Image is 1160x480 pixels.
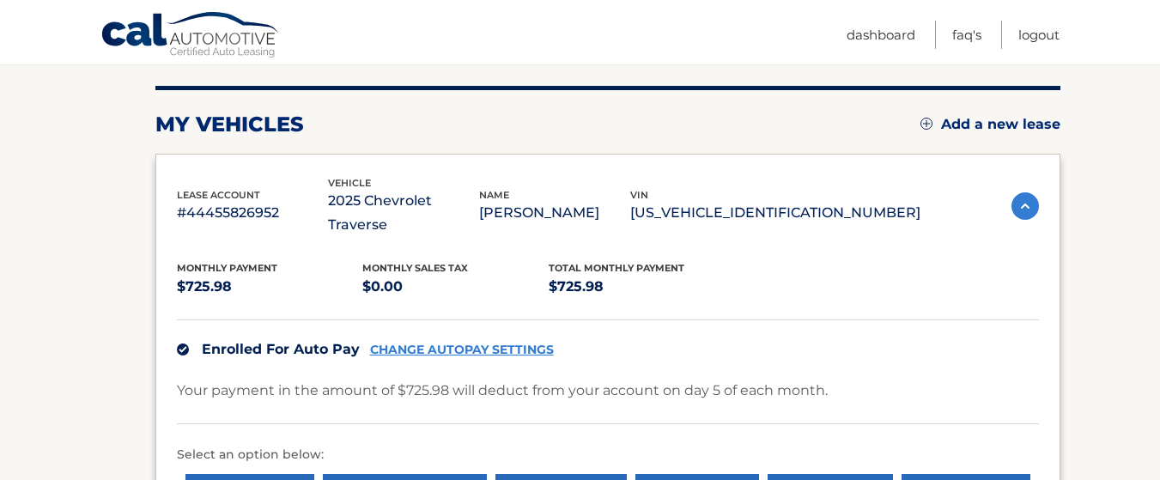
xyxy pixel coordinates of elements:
span: Enrolled For Auto Pay [202,341,360,357]
span: name [479,189,509,201]
p: Select an option below: [177,445,1039,465]
a: Dashboard [847,21,915,49]
a: Cal Automotive [100,11,281,61]
p: Your payment in the amount of $725.98 will deduct from your account on day 5 of each month. [177,379,828,403]
img: accordion-active.svg [1011,192,1039,220]
span: Monthly sales Tax [362,262,468,274]
p: 2025 Chevrolet Traverse [328,189,479,237]
p: #44455826952 [177,201,328,225]
a: FAQ's [952,21,981,49]
span: vin [630,189,648,201]
p: $0.00 [362,275,549,299]
span: lease account [177,189,260,201]
span: Monthly Payment [177,262,277,274]
img: check.svg [177,343,189,355]
span: vehicle [328,177,371,189]
p: [PERSON_NAME] [479,201,630,225]
p: [US_VEHICLE_IDENTIFICATION_NUMBER] [630,201,920,225]
a: Add a new lease [920,116,1060,133]
img: add.svg [920,118,932,130]
p: $725.98 [549,275,735,299]
a: Logout [1018,21,1060,49]
p: $725.98 [177,275,363,299]
a: CHANGE AUTOPAY SETTINGS [370,343,554,357]
h2: my vehicles [155,112,304,137]
span: Total Monthly Payment [549,262,684,274]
